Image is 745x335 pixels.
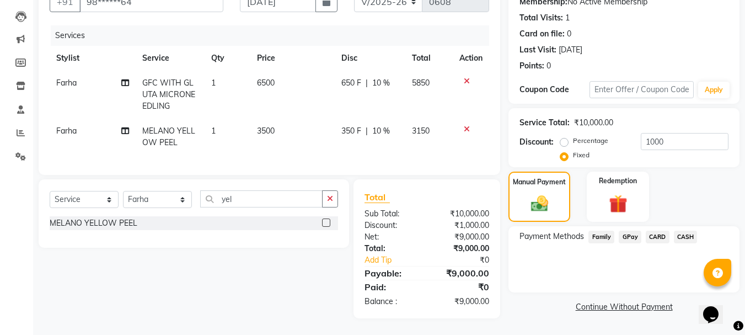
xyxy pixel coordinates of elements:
[698,82,730,98] button: Apply
[412,78,430,88] span: 5850
[573,136,608,146] label: Percentage
[439,254,498,266] div: ₹0
[405,46,453,71] th: Total
[142,126,195,147] span: MELANO YELLOW PEEL
[519,60,544,72] div: Points:
[427,280,497,294] div: ₹0
[250,46,335,71] th: Price
[50,46,136,71] th: Stylist
[699,291,734,324] iframe: chat widget
[427,243,497,254] div: ₹9,000.00
[588,231,614,243] span: Family
[646,231,669,243] span: CARD
[341,77,361,89] span: 650 F
[573,150,589,160] label: Fixed
[412,126,430,136] span: 3150
[372,77,390,89] span: 10 %
[427,267,497,280] div: ₹9,000.00
[453,46,489,71] th: Action
[356,280,427,294] div: Paid:
[56,126,77,136] span: Farha
[519,231,584,242] span: Payment Methods
[356,296,427,307] div: Balance :
[51,25,497,46] div: Services
[200,190,323,208] input: Search or Scan
[427,220,497,231] div: ₹1,000.00
[341,125,361,137] span: 350 F
[574,117,613,129] div: ₹10,000.00
[356,208,427,220] div: Sub Total:
[519,28,565,40] div: Card on file:
[365,192,390,203] span: Total
[603,193,633,215] img: _gift.svg
[356,243,427,254] div: Total:
[257,126,275,136] span: 3500
[589,81,694,98] input: Enter Offer / Coupon Code
[519,12,563,24] div: Total Visits:
[427,296,497,307] div: ₹9,000.00
[427,208,497,220] div: ₹10,000.00
[356,220,427,231] div: Discount:
[56,78,77,88] span: Farha
[519,84,589,95] div: Coupon Code
[211,78,216,88] span: 1
[559,44,582,56] div: [DATE]
[519,44,556,56] div: Last Visit:
[619,231,641,243] span: GPay
[513,177,566,187] label: Manual Payment
[427,231,497,243] div: ₹9,000.00
[211,126,216,136] span: 1
[366,77,368,89] span: |
[519,136,554,148] div: Discount:
[526,194,554,214] img: _cash.svg
[50,217,137,229] div: MELANO YELLOW PEEL
[257,78,275,88] span: 6500
[356,231,427,243] div: Net:
[356,254,438,266] a: Add Tip
[205,46,250,71] th: Qty
[142,78,195,111] span: GFC WITH GLUTA MICRONEEDLING
[546,60,551,72] div: 0
[372,125,390,137] span: 10 %
[136,46,205,71] th: Service
[335,46,405,71] th: Disc
[356,267,427,280] div: Payable:
[511,301,737,313] a: Continue Without Payment
[519,117,570,129] div: Service Total:
[366,125,368,137] span: |
[567,28,571,40] div: 0
[565,12,570,24] div: 1
[599,176,637,186] label: Redemption
[674,231,698,243] span: CASH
